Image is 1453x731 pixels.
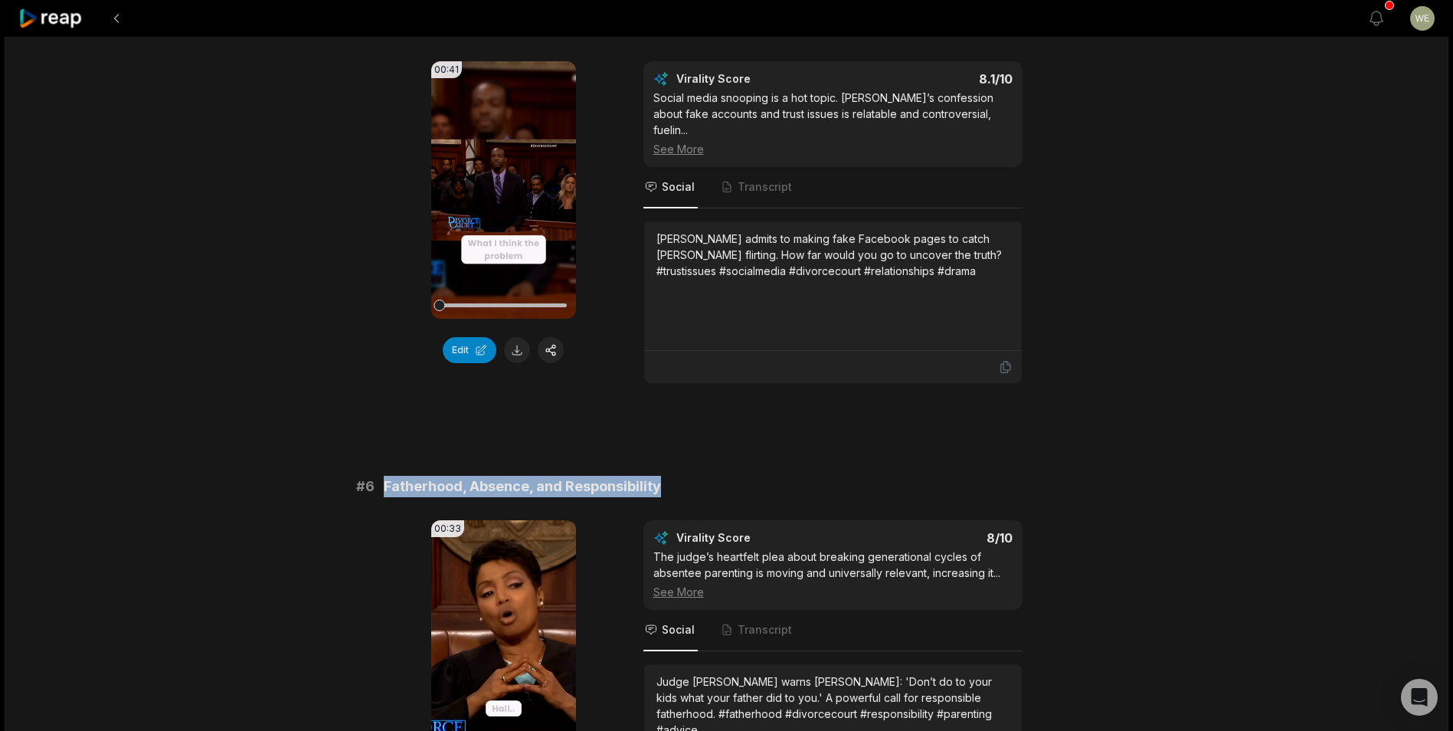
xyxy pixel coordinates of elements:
[662,179,695,195] span: Social
[662,622,695,638] span: Social
[656,231,1010,279] div: [PERSON_NAME] admits to making fake Facebook pages to catch [PERSON_NAME] flirting. How far would...
[738,622,792,638] span: Transcript
[356,476,375,497] span: # 6
[653,141,1013,157] div: See More
[676,71,841,87] div: Virality Score
[643,610,1023,651] nav: Tabs
[653,584,1013,600] div: See More
[1401,679,1438,716] div: Open Intercom Messenger
[384,476,661,497] span: Fatherhood, Absence, and Responsibility
[443,337,496,363] button: Edit
[848,71,1013,87] div: 8.1 /10
[653,549,1013,600] div: The judge’s heartfelt plea about breaking generational cycles of absentee parenting is moving and...
[653,90,1013,157] div: Social media snooping is a hot topic. [PERSON_NAME]’s confession about fake accounts and trust is...
[643,167,1023,208] nav: Tabs
[738,179,792,195] span: Transcript
[676,530,841,546] div: Virality Score
[431,61,576,319] video: Your browser does not support mp4 format.
[848,530,1013,546] div: 8 /10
